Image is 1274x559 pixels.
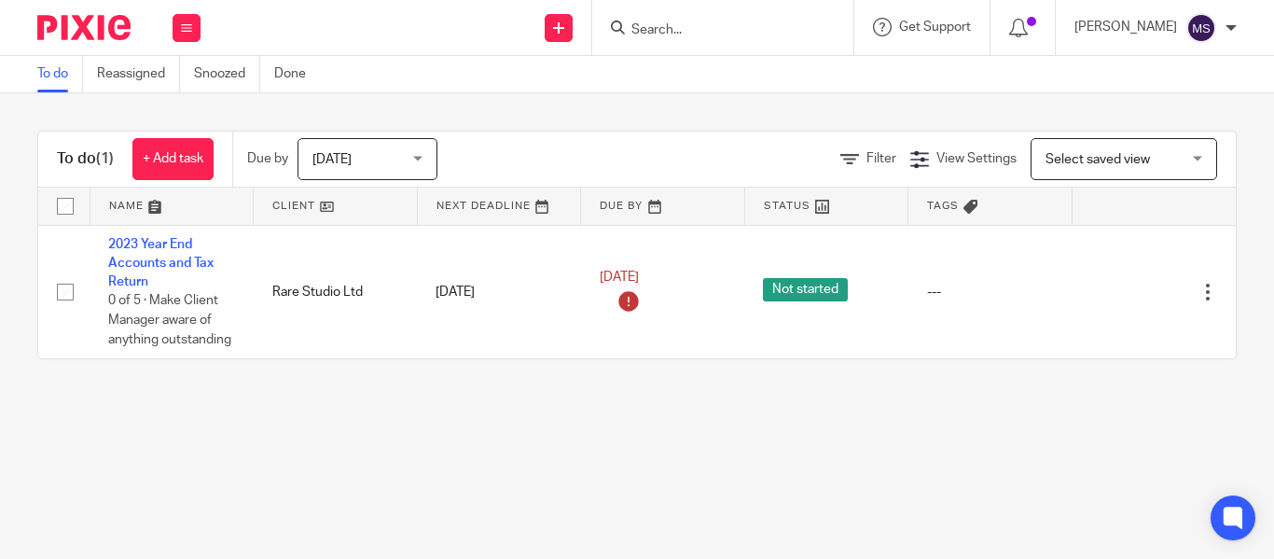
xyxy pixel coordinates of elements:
a: Done [274,56,320,92]
td: Rare Studio Ltd [254,225,418,358]
a: + Add task [132,138,214,180]
a: Reassigned [97,56,180,92]
h1: To do [57,149,114,169]
span: Tags [927,201,959,211]
span: 0 of 5 · Make Client Manager aware of anything outstanding [108,295,231,346]
span: Not started [763,278,848,301]
span: View Settings [936,152,1017,165]
span: [DATE] [312,153,352,166]
span: (1) [96,151,114,166]
img: svg%3E [1186,13,1216,43]
span: Get Support [899,21,971,34]
td: [DATE] [417,225,581,358]
a: To do [37,56,83,92]
p: Due by [247,149,288,168]
p: [PERSON_NAME] [1074,18,1177,36]
a: 2023 Year End Accounts and Tax Return [108,238,214,289]
span: [DATE] [600,271,639,284]
img: Pixie [37,15,131,40]
span: Select saved view [1046,153,1150,166]
div: --- [927,283,1054,301]
span: Filter [866,152,896,165]
input: Search [630,22,797,39]
a: Snoozed [194,56,260,92]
